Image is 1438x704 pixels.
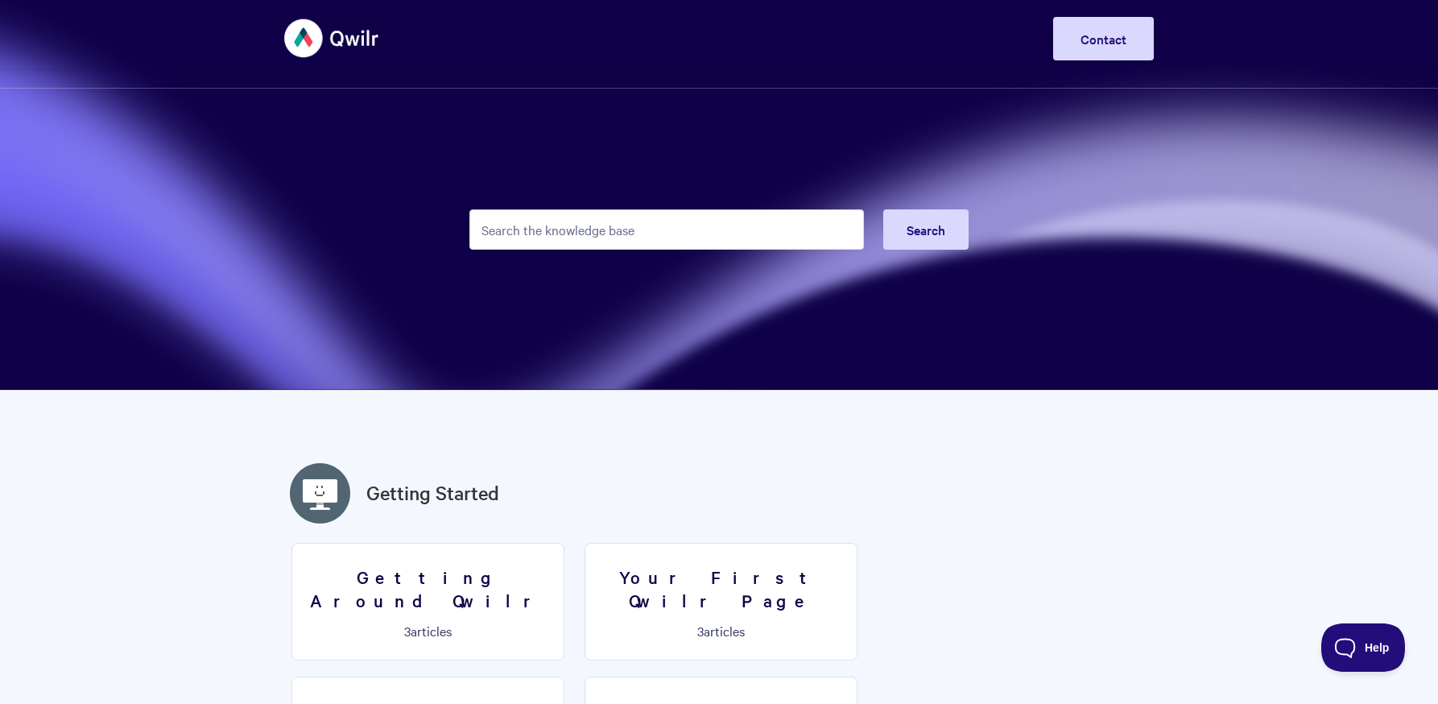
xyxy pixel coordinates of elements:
input: Search the knowledge base [469,209,864,250]
span: 3 [404,622,411,640]
a: Contact [1053,17,1154,60]
h3: Your First Qwilr Page [595,565,847,611]
button: Search [883,209,969,250]
iframe: Toggle Customer Support [1321,623,1406,672]
a: Getting Started [366,478,499,507]
span: Search [907,221,945,238]
img: Qwilr Help Center [284,8,380,68]
a: Getting Around Qwilr 3articles [291,543,564,661]
a: Your First Qwilr Page 3articles [585,543,857,661]
p: articles [302,623,554,638]
h3: Getting Around Qwilr [302,565,554,611]
p: articles [595,623,847,638]
span: 3 [697,622,704,640]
